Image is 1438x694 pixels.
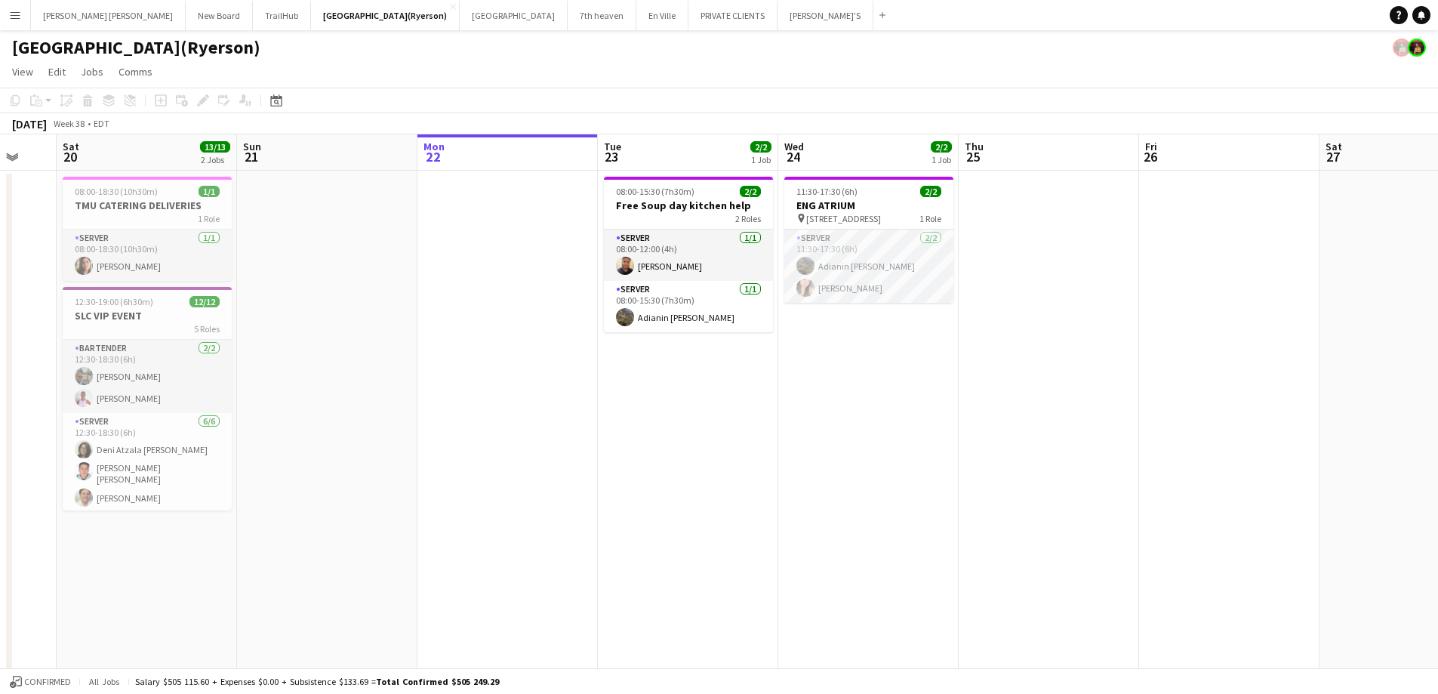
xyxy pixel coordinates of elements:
button: 7th heaven [568,1,636,30]
a: Jobs [75,62,109,82]
a: View [6,62,39,82]
h1: [GEOGRAPHIC_DATA](Ryerson) [12,36,260,59]
button: [PERSON_NAME] [PERSON_NAME] [31,1,186,30]
span: View [12,65,33,79]
div: Salary $505 115.60 + Expenses $0.00 + Subsistence $133.69 = [135,676,499,687]
span: Week 38 [50,118,88,129]
button: New Board [186,1,253,30]
app-user-avatar: Yani Salas [1393,39,1411,57]
a: Edit [42,62,72,82]
button: PRIVATE CLIENTS [688,1,778,30]
span: Jobs [81,65,103,79]
span: Comms [119,65,152,79]
span: Edit [48,65,66,79]
button: En Ville [636,1,688,30]
div: EDT [94,118,109,129]
a: Comms [112,62,159,82]
button: [GEOGRAPHIC_DATA] [460,1,568,30]
button: TrailHub [253,1,311,30]
button: [PERSON_NAME]'S [778,1,873,30]
button: [GEOGRAPHIC_DATA](Ryerson) [311,1,460,30]
div: [DATE] [12,116,47,131]
span: Confirmed [24,677,71,687]
app-user-avatar: Yani Salas [1408,39,1426,57]
button: Confirmed [8,674,73,690]
span: Total Confirmed $505 249.29 [376,676,499,687]
span: All jobs [86,676,122,687]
